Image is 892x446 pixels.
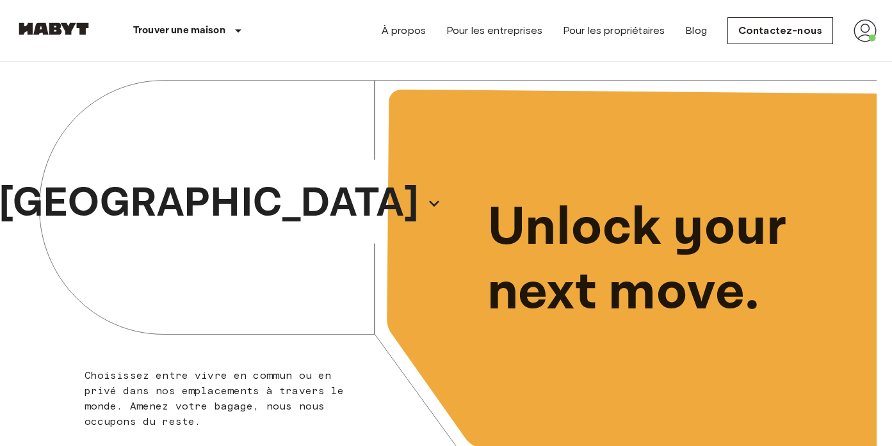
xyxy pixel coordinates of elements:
img: Habyt [15,22,92,35]
a: À propos [382,23,426,38]
a: Pour les entreprises [446,23,542,38]
p: Unlock your next move. [487,196,857,325]
p: Choisissez entre vivre en commun ou en privé dans nos emplacements à travers le monde. Amenez vot... [85,368,369,429]
a: Contactez-nous [727,17,833,44]
a: Pour les propriétaires [563,23,665,38]
p: Trouver une maison [133,23,225,38]
a: Blog [685,23,707,38]
img: avatar [854,19,877,42]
